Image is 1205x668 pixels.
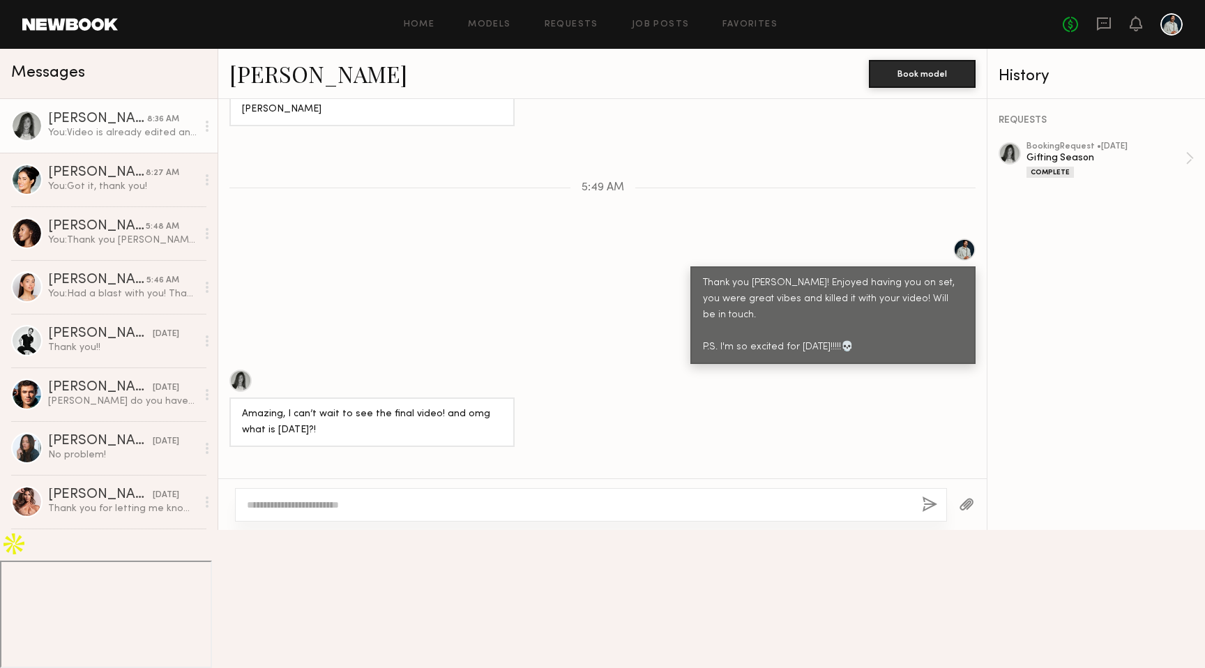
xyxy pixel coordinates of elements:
[48,395,197,408] div: [PERSON_NAME] do you have a call sheet for [DATE] yet? Ty!
[48,112,147,126] div: [PERSON_NAME]
[999,116,1194,126] div: REQUESTS
[582,182,624,194] span: 5:49 AM
[1026,142,1194,178] a: bookingRequest •[DATE]Gifting SeasonComplete
[404,20,435,29] a: Home
[147,113,179,126] div: 8:36 AM
[229,59,407,89] a: [PERSON_NAME]
[48,287,197,301] div: You: Had a blast with you! Thank you [PERSON_NAME]
[146,274,179,287] div: 5:46 AM
[11,65,85,81] span: Messages
[48,180,197,193] div: You: Got it, thank you!
[999,68,1194,84] div: History
[48,434,153,448] div: [PERSON_NAME]
[48,220,146,234] div: [PERSON_NAME]
[48,327,153,341] div: [PERSON_NAME]
[146,220,179,234] div: 5:48 AM
[48,448,197,462] div: No problem!
[1026,151,1185,165] div: Gifting Season
[48,341,197,354] div: Thank you!!
[48,502,197,515] div: Thank you for letting me know! No worries, hope to work with you in the future
[869,60,976,88] button: Book model
[48,126,197,139] div: You: Video is already edited and in review. Lmao that was the line 'Cassie' was texting you for t...
[632,20,690,29] a: Job Posts
[153,328,179,341] div: [DATE]
[153,381,179,395] div: [DATE]
[48,273,146,287] div: [PERSON_NAME]
[869,67,976,79] a: Book model
[146,167,179,180] div: 8:27 AM
[153,489,179,502] div: [DATE]
[1026,142,1185,151] div: booking Request • [DATE]
[48,381,153,395] div: [PERSON_NAME]
[468,20,510,29] a: Models
[703,275,963,356] div: Thank you [PERSON_NAME]! Enjoyed having you on set, you were great vibes and killed it with your ...
[545,20,598,29] a: Requests
[242,407,502,439] div: Amazing, I can’t wait to see the final video! and omg what is [DATE]?!
[153,435,179,448] div: [DATE]
[48,166,146,180] div: [PERSON_NAME]
[48,234,197,247] div: You: Thank you [PERSON_NAME]! You were honestly incredible on camera, super stoked with how natur...
[722,20,778,29] a: Favorites
[48,488,153,502] div: [PERSON_NAME]
[1026,167,1074,178] div: Complete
